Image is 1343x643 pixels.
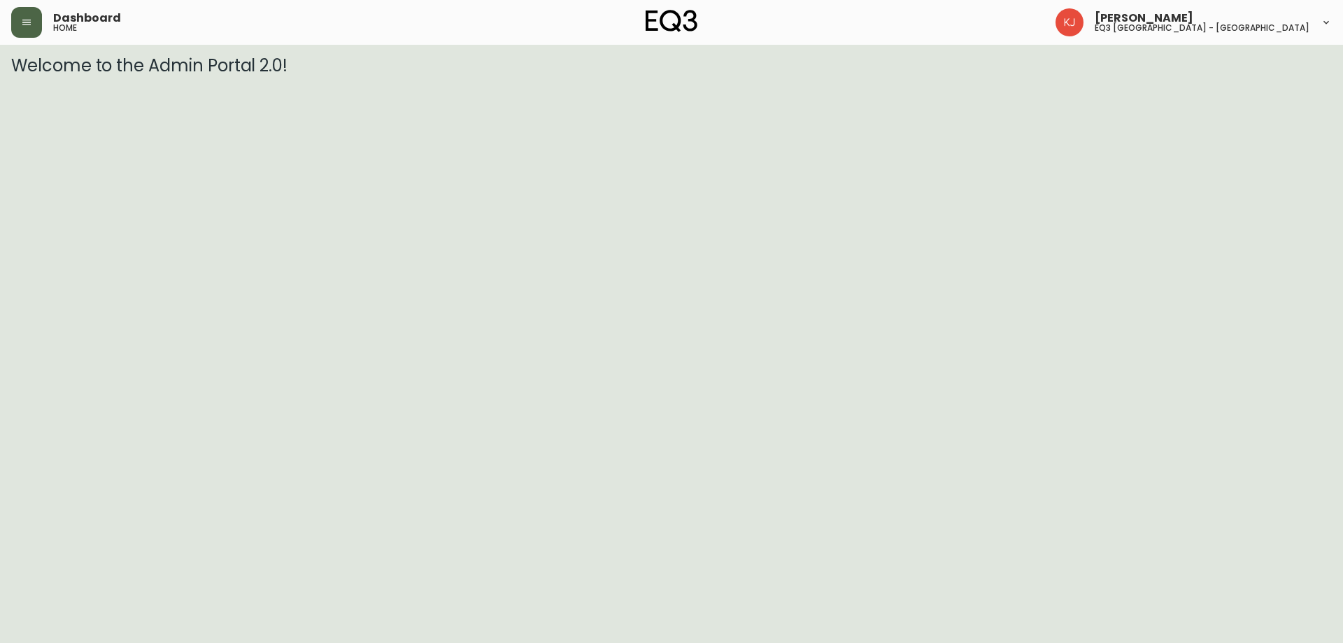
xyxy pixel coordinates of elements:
span: Dashboard [53,13,121,24]
h5: home [53,24,77,32]
img: 24a625d34e264d2520941288c4a55f8e [1056,8,1083,36]
span: [PERSON_NAME] [1095,13,1193,24]
img: logo [646,10,697,32]
h3: Welcome to the Admin Portal 2.0! [11,56,1332,76]
h5: eq3 [GEOGRAPHIC_DATA] - [GEOGRAPHIC_DATA] [1095,24,1309,32]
